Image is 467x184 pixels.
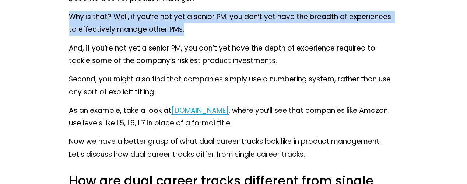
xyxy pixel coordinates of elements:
[69,11,398,36] p: Why is that? Well, if you’re not yet a senior PM, you don’t yet have the breadth of experiences t...
[69,73,398,98] p: Second, you might also find that companies simply use a numbering system, rather than use any sor...
[69,135,398,161] p: Now we have a better grasp of what dual career tracks look like in product management. Let’s disc...
[69,42,398,67] p: And, if you’re not yet a senior PM, you don’t yet have the depth of experience required to tackle...
[171,105,229,115] a: [DOMAIN_NAME]
[69,104,398,130] p: As an example, take a look at , where you’ll see that companies like Amazon use levels like L5, L...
